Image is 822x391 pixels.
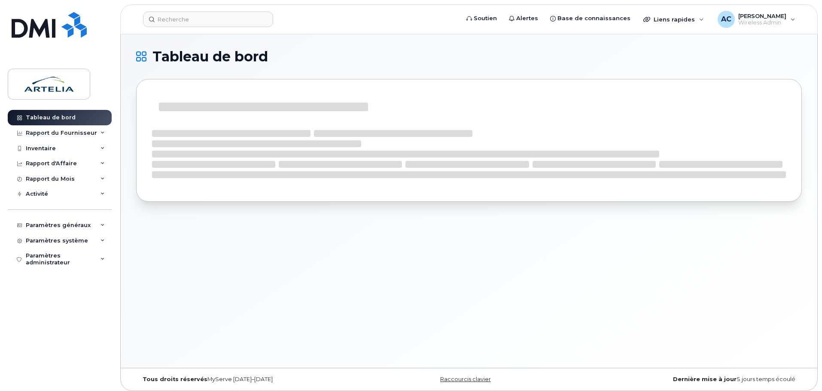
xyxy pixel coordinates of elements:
[673,376,737,382] strong: Dernière mise à jour
[580,376,802,383] div: 5 jours temps écoulé
[152,50,268,63] span: Tableau de bord
[143,376,207,382] strong: Tous droits réservés
[136,376,358,383] div: MyServe [DATE]–[DATE]
[440,376,491,382] a: Raccourcis clavier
